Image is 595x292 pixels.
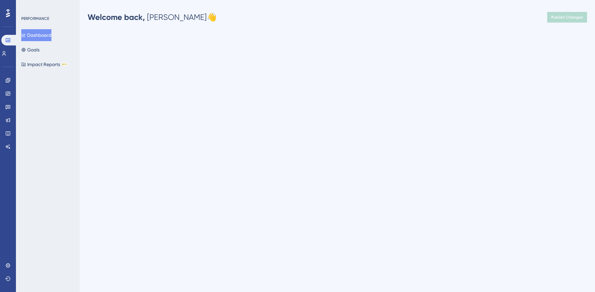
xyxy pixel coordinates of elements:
div: BETA [61,63,67,66]
span: Publish Changes [551,15,583,20]
div: [PERSON_NAME] 👋 [88,12,217,23]
button: Impact ReportsBETA [21,58,67,70]
span: Welcome back, [88,12,145,22]
button: Publish Changes [547,12,587,23]
button: Goals [21,44,39,56]
div: PERFORMANCE [21,16,49,21]
button: Dashboard [21,29,51,41]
